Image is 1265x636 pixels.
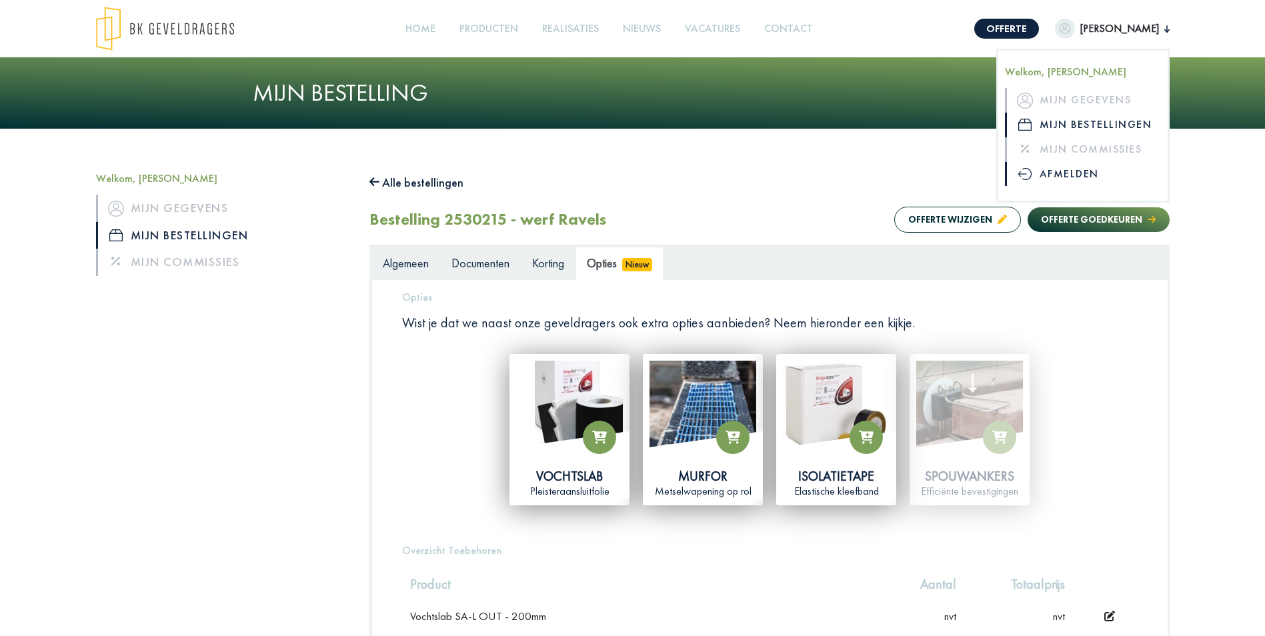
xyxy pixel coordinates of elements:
[96,249,349,275] a: Mijn commissies
[1075,21,1164,37] span: [PERSON_NAME]
[108,201,124,217] img: icon
[1005,65,1161,78] h5: Welkom, [PERSON_NAME]
[402,567,884,601] th: Product
[650,467,756,485] div: Murfor
[783,467,890,485] div: Isolatietape
[383,255,429,271] span: Algemeen
[996,49,1170,203] div: [PERSON_NAME]
[1005,137,1161,162] a: Mijn commissies
[402,291,1138,303] h5: Opties
[783,485,890,499] div: Elastische kleefband
[516,361,623,467] img: vochtslab.jpg
[1028,207,1169,232] button: Offerte goedkeuren
[1005,88,1161,113] a: iconMijn gegevens
[1018,168,1032,180] img: icon
[96,172,349,185] h5: Welkom, [PERSON_NAME]
[964,601,1073,632] td: nvt
[96,222,349,249] a: iconMijn bestellingen
[1018,119,1032,131] img: icon
[402,544,1138,557] h5: Overzicht Toebehoren
[783,361,890,467] img: isolatietape.jpg
[400,14,441,44] a: Home
[1017,93,1033,109] img: icon
[884,567,964,601] th: Aantal
[253,79,1013,107] h1: Mijn bestelling
[650,485,756,499] div: Metselwapening op rol
[451,255,509,271] span: Documenten
[622,258,653,271] span: Nieuw
[371,247,1168,279] ul: Tabs
[1005,162,1161,187] a: Afmelden
[410,609,876,623] div: Vochtslab SA-L OUT - 200mm
[369,210,606,229] h2: Bestelling 2530215 - werf Ravels
[617,14,666,44] a: Nieuws
[402,314,1138,331] p: Wist je dat we naast onze geveldragers ook extra opties aanbieden? Neem hieronder een kijkje.
[944,609,956,623] span: nvt
[454,14,523,44] a: Producten
[96,7,234,51] img: logo
[516,485,623,499] div: Pleisteraansluitfolie
[759,14,818,44] a: Contact
[587,255,617,271] span: Opties
[1005,113,1161,137] a: iconMijn bestellingen
[369,172,464,193] button: Alle bestellingen
[1055,19,1075,39] img: dummypic.png
[1055,19,1170,39] button: [PERSON_NAME]
[964,567,1073,601] th: Totaalprijs
[532,255,564,271] span: Korting
[96,195,349,221] a: iconMijn gegevens
[516,467,623,485] div: Vochtslab
[109,229,123,241] img: icon
[974,19,1039,39] a: Offerte
[537,14,604,44] a: Realisaties
[650,361,756,467] img: murfor.jpg
[680,14,746,44] a: Vacatures
[894,207,1021,233] button: Offerte wijzigen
